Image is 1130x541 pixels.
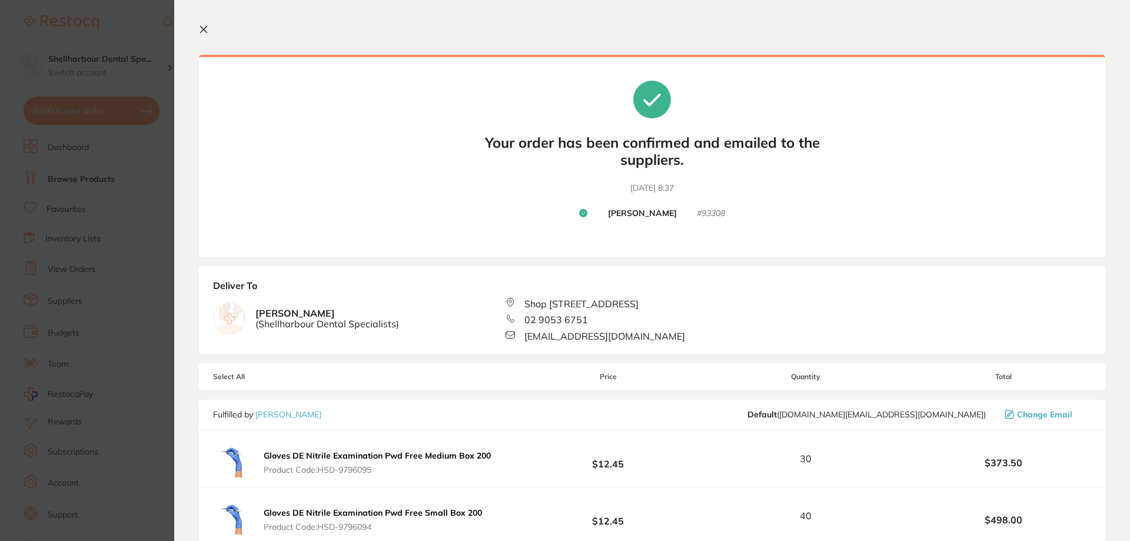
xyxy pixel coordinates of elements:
b: $373.50 [916,457,1091,468]
img: empty.jpg [214,303,245,334]
span: [EMAIL_ADDRESS][DOMAIN_NAME] [524,331,685,341]
span: Shop [STREET_ADDRESS] [524,298,639,309]
span: Select All [213,373,331,381]
span: Price [520,373,696,381]
a: [PERSON_NAME] [255,409,321,420]
span: ( Shellharbour Dental Specialists ) [255,318,399,329]
b: Gloves DE Nitrile Examination Pwd Free Medium Box 200 [264,450,491,461]
b: $498.00 [916,515,1091,525]
span: Product Code: HSD-9796095 [264,465,491,474]
small: # 93308 [697,208,725,219]
button: Change Email [1001,409,1091,420]
span: 30 [800,453,812,464]
b: Deliver To [213,280,1091,298]
span: Quantity [696,373,916,381]
span: 02 9053 6751 [524,314,588,325]
b: Gloves DE Nitrile Examination Pwd Free Small Box 200 [264,507,482,518]
b: Default [747,409,777,420]
b: [PERSON_NAME] [608,208,677,219]
span: Total [916,373,1091,381]
button: Gloves DE Nitrile Examination Pwd Free Medium Box 200 Product Code:HSD-9796095 [260,450,494,475]
b: [PERSON_NAME] [255,308,399,330]
img: cGV0NGg3OQ [213,440,251,477]
p: Fulfilled by [213,410,321,419]
b: $12.45 [520,505,696,527]
span: Change Email [1017,410,1072,419]
button: Gloves DE Nitrile Examination Pwd Free Small Box 200 Product Code:HSD-9796094 [260,507,486,532]
b: Your order has been confirmed and emailed to the suppliers. [476,134,829,168]
span: 40 [800,510,812,521]
img: Y25oM291dA [213,497,251,535]
span: customer.care@henryschein.com.au [747,410,986,419]
span: Product Code: HSD-9796094 [264,522,482,532]
b: $12.45 [520,448,696,470]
